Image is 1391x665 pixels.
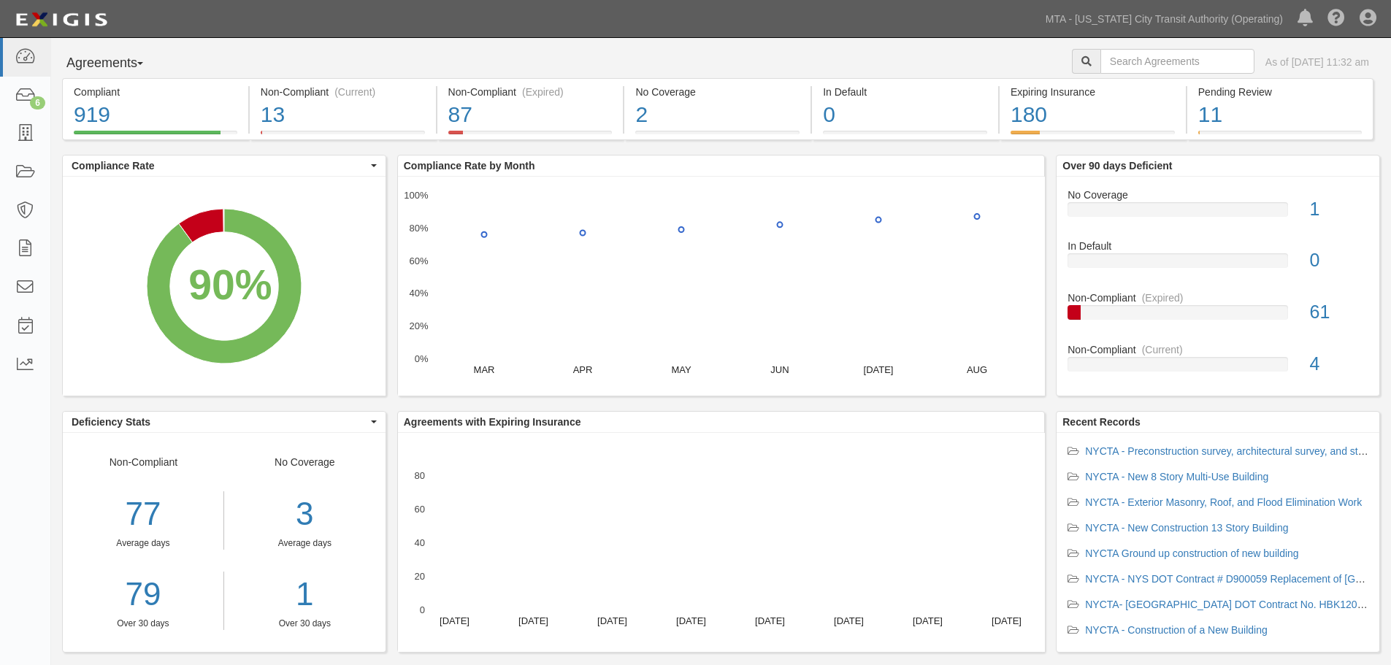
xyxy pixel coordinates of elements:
a: MTA - [US_STATE] City Transit Authority (Operating) [1038,4,1290,34]
text: JUN [770,364,789,375]
button: Deficiency Stats [63,412,386,432]
b: Over 90 days Deficient [1062,160,1172,172]
div: 919 [74,99,237,131]
a: 1 [235,572,375,618]
div: 11 [1198,99,1362,131]
text: 20 [414,571,424,582]
a: NYCTA - Construction of a New Building [1085,624,1268,636]
div: Over 30 days [235,618,375,630]
div: In Default [1057,239,1379,253]
text: [DATE] [992,615,1022,626]
a: 79 [63,572,223,618]
div: 0 [1299,247,1379,274]
text: MAY [671,364,691,375]
div: (Expired) [1142,291,1184,305]
a: No Coverage1 [1068,188,1368,239]
a: Non-Compliant(Current)13 [250,131,436,142]
div: Average days [63,537,223,550]
b: Agreements with Expiring Insurance [404,416,581,428]
div: (Expired) [522,85,564,99]
a: No Coverage2 [624,131,811,142]
span: Deficiency Stats [72,415,367,429]
text: [DATE] [863,364,893,375]
button: Agreements [62,49,172,78]
button: Compliance Rate [63,155,386,176]
div: 4 [1299,351,1379,377]
a: Non-Compliant(Current)4 [1068,342,1368,383]
text: 100% [404,190,429,201]
text: AUG [967,364,987,375]
a: In Default0 [812,131,998,142]
div: 6 [30,96,45,109]
text: [DATE] [597,615,627,626]
div: Non-Compliant [63,455,224,630]
div: 180 [1011,99,1175,131]
text: [DATE] [913,615,943,626]
div: Non-Compliant (Current) [261,85,425,99]
div: 3 [235,491,375,537]
text: 80 [414,470,424,481]
b: Compliance Rate by Month [404,160,535,172]
text: [DATE] [834,615,864,626]
a: Non-Compliant(Expired)87 [437,131,624,142]
div: 1 [1299,196,1379,223]
a: Non-Compliant(Expired)61 [1068,291,1368,342]
div: (Current) [1142,342,1183,357]
text: 20% [409,320,428,331]
input: Search Agreements [1100,49,1254,74]
div: Non-Compliant [1057,342,1379,357]
img: logo-5460c22ac91f19d4615b14bd174203de0afe785f0fc80cf4dbbc73dc1793850b.png [11,7,112,33]
svg: A chart. [63,177,386,396]
i: Help Center - Complianz [1327,10,1345,28]
div: (Current) [334,85,375,99]
div: 13 [261,99,425,131]
text: 40% [409,288,428,299]
a: Pending Review11 [1187,131,1373,142]
text: 0 [420,604,425,615]
div: No Coverage [1057,188,1379,202]
div: 2 [635,99,800,131]
a: Compliant919 [62,131,248,142]
text: [DATE] [518,615,548,626]
div: Expiring Insurance [1011,85,1175,99]
svg: A chart. [398,433,1045,652]
a: NYCTA - New Construction 13 Story Building [1085,522,1288,534]
a: Expiring Insurance180 [1000,131,1186,142]
div: Non-Compliant [1057,291,1379,305]
text: 60 [414,504,424,515]
text: [DATE] [440,615,470,626]
text: 40 [414,537,424,548]
text: 60% [409,255,428,266]
div: No Coverage [224,455,386,630]
span: Compliance Rate [72,158,367,173]
a: NYCTA Ground up construction of new building [1085,547,1298,559]
div: Average days [235,537,375,550]
b: Recent Records [1062,416,1141,428]
text: MAR [473,364,494,375]
text: 80% [409,223,428,234]
div: 0 [823,99,987,131]
div: 61 [1299,299,1379,326]
div: 87 [448,99,613,131]
text: [DATE] [755,615,785,626]
div: 77 [63,491,223,537]
div: Compliant [74,85,237,99]
svg: A chart. [398,177,1045,396]
div: As of [DATE] 11:32 am [1265,55,1369,69]
a: NYCTA - Exterior Masonry, Roof, and Flood Elimination Work [1085,496,1362,508]
a: In Default0 [1068,239,1368,291]
div: No Coverage [635,85,800,99]
div: Pending Review [1198,85,1362,99]
div: In Default [823,85,987,99]
text: 0% [414,353,428,364]
text: APR [572,364,592,375]
a: NYCTA - New 8 Story Multi-Use Building [1085,471,1268,483]
text: [DATE] [676,615,706,626]
div: Over 30 days [63,618,223,630]
div: 90% [188,255,272,315]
